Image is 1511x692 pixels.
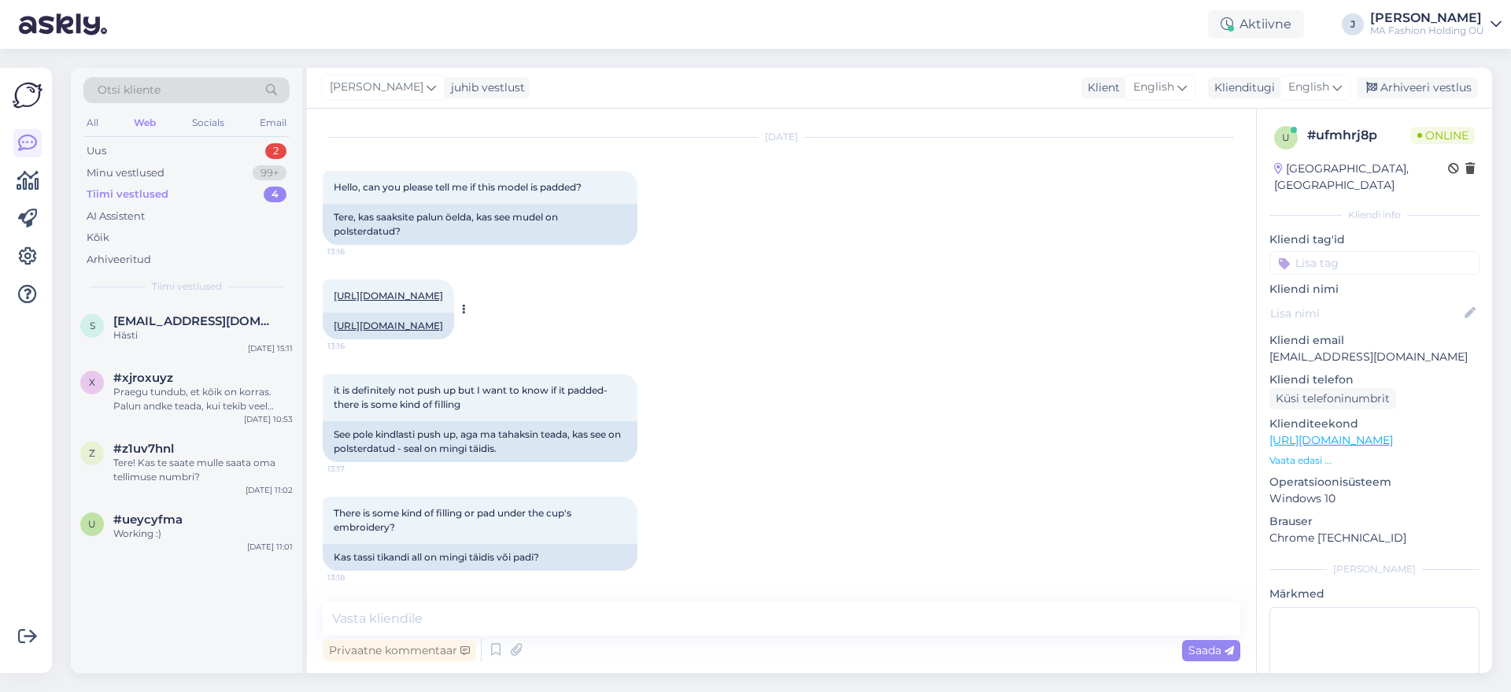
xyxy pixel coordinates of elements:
p: Kliendi nimi [1269,281,1480,298]
div: juhib vestlust [445,80,525,96]
div: [PERSON_NAME] [1269,562,1480,576]
span: There is some kind of filling or pad under the cup's embroidery? [334,507,574,533]
div: Hästi [113,328,293,342]
span: x [89,376,95,388]
div: Arhiveeritud [87,252,151,268]
div: [DATE] [323,130,1240,144]
span: sirlymicra@hotmail.com [113,314,277,328]
span: it is definitely not push up but I want to know if it padded-there is some kind of filling [334,384,608,410]
input: Lisa tag [1269,251,1480,275]
div: Privaatne kommentaar [323,640,476,661]
p: Kliendi tag'id [1269,231,1480,248]
span: 13:17 [327,463,386,475]
a: [URL][DOMAIN_NAME] [334,320,443,331]
p: Windows 10 [1269,490,1480,507]
a: [URL][DOMAIN_NAME] [334,290,443,302]
div: Klienditugi [1208,80,1275,96]
div: Email [257,113,290,133]
a: [URL][DOMAIN_NAME] [1269,433,1393,447]
div: [PERSON_NAME] [1370,12,1484,24]
span: Tiimi vestlused [152,279,222,294]
p: Märkmed [1269,586,1480,602]
div: Kõik [87,230,109,246]
span: Otsi kliente [98,82,161,98]
div: [DATE] 11:01 [247,541,293,553]
div: [GEOGRAPHIC_DATA], [GEOGRAPHIC_DATA] [1274,161,1448,194]
div: [DATE] 10:53 [244,413,293,425]
span: Saada [1188,643,1234,657]
span: Online [1411,127,1475,144]
span: u [1282,131,1290,143]
div: Aktiivne [1208,10,1304,39]
p: Brauser [1269,513,1480,530]
span: #xjroxuyz [113,371,173,385]
div: MA Fashion Holding OÜ [1370,24,1484,37]
p: Kliendi telefon [1269,372,1480,388]
a: [PERSON_NAME]MA Fashion Holding OÜ [1370,12,1502,37]
span: z [89,447,95,459]
div: See pole kindlasti push up, aga ma tahaksin teada, kas see on polsterdatud - seal on mingi täidis. [323,421,637,462]
div: Küsi telefoninumbrit [1269,388,1396,409]
div: Kas tassi tikandi all on mingi täidis või padi? [323,544,637,571]
div: Socials [189,113,227,133]
span: 13:18 [327,572,386,583]
div: Web [131,113,159,133]
div: Praegu tundub, et kõik on korras. Palun andke teada, kui tekib veel probleeme. [113,385,293,413]
p: Chrome [TECHNICAL_ID] [1269,530,1480,546]
div: All [83,113,102,133]
div: # ufmhrj8p [1307,126,1411,145]
div: Tere, kas saaksite palun öelda, kas see mudel on polsterdatud? [323,204,637,245]
p: [EMAIL_ADDRESS][DOMAIN_NAME] [1269,349,1480,365]
div: Working :) [113,527,293,541]
span: [PERSON_NAME] [330,79,423,96]
span: 13:16 [327,246,386,257]
span: #ueycyfma [113,513,183,527]
span: u [88,518,96,530]
div: [DATE] 15:11 [248,342,293,354]
span: #z1uv7hnl [113,442,174,456]
span: English [1288,79,1329,96]
div: Arhiveeri vestlus [1357,77,1478,98]
div: Tere! Kas te saate mulle saata oma tellimuse numbri? [113,456,293,484]
span: 13:16 [327,340,386,352]
p: Kliendi email [1269,332,1480,349]
div: Minu vestlused [87,165,164,181]
span: English [1133,79,1174,96]
div: Uus [87,143,106,159]
span: Hello, can you please tell me if this model is padded? [334,181,582,193]
div: Kliendi info [1269,208,1480,222]
div: 4 [264,187,286,202]
div: AI Assistent [87,209,145,224]
input: Lisa nimi [1270,305,1461,322]
p: Klienditeekond [1269,416,1480,432]
div: J [1342,13,1364,35]
p: Vaata edasi ... [1269,453,1480,468]
div: Tiimi vestlused [87,187,168,202]
div: Klient [1081,80,1120,96]
span: s [90,320,95,331]
div: 2 [265,143,286,159]
p: Operatsioonisüsteem [1269,474,1480,490]
div: [DATE] 11:02 [246,484,293,496]
img: Askly Logo [13,80,42,110]
div: 99+ [253,165,286,181]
